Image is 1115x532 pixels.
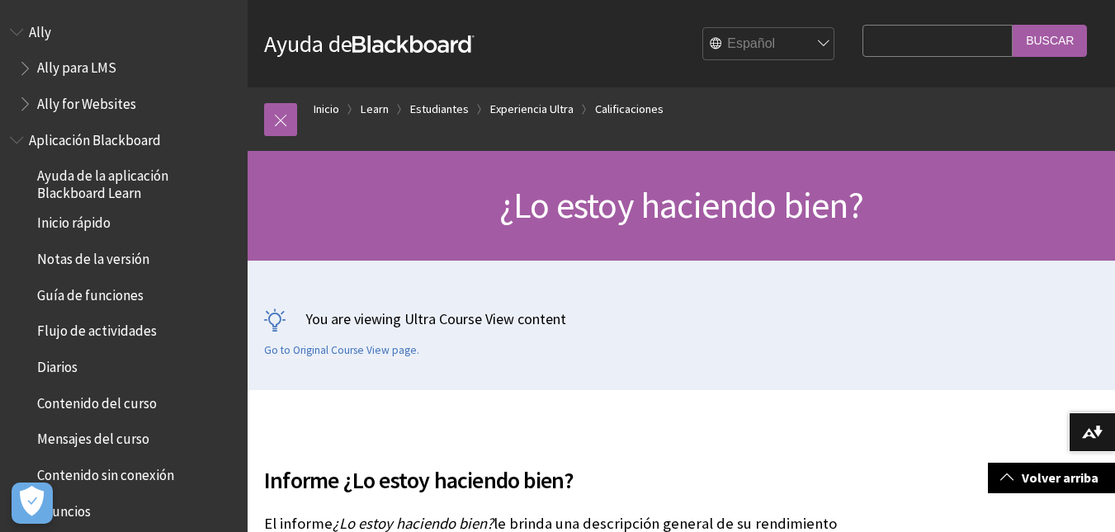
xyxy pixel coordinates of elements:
input: Buscar [1013,25,1087,57]
a: Go to Original Course View page. [264,343,419,358]
span: Mensajes del curso [37,426,149,448]
a: Volver arriba [988,463,1115,493]
a: Experiencia Ultra [490,99,574,120]
select: Site Language Selector [703,28,835,61]
nav: Book outline for Anthology Ally Help [10,18,238,118]
span: Ally para LMS [37,54,116,77]
a: Learn [361,99,389,120]
span: Ally for Websites [37,90,136,112]
a: Ayuda deBlackboard [264,29,475,59]
span: Aplicación Blackboard [29,126,161,148]
strong: Blackboard [352,35,475,53]
span: Notas de la versión [37,245,149,267]
a: Inicio [314,99,339,120]
span: Anuncios [37,497,91,520]
a: Calificaciones [595,99,664,120]
span: Diarios [37,353,78,375]
a: Estudiantes [410,99,469,120]
span: Contenido sin conexión [37,461,174,483]
span: Contenido del curso [37,389,157,412]
span: Inicio rápido [37,210,111,232]
p: You are viewing Ultra Course View content [264,308,1098,329]
span: Ayuda de la aplicación Blackboard Learn [37,162,236,201]
span: Flujo de actividades [37,318,157,340]
h2: Informe ¿Lo estoy haciendo bien? [264,443,854,497]
span: Guía de funciones [37,281,144,304]
span: Ally [29,18,51,40]
button: Abrir preferencias [12,483,53,524]
span: ¿Lo estoy haciendo bien? [499,182,863,228]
